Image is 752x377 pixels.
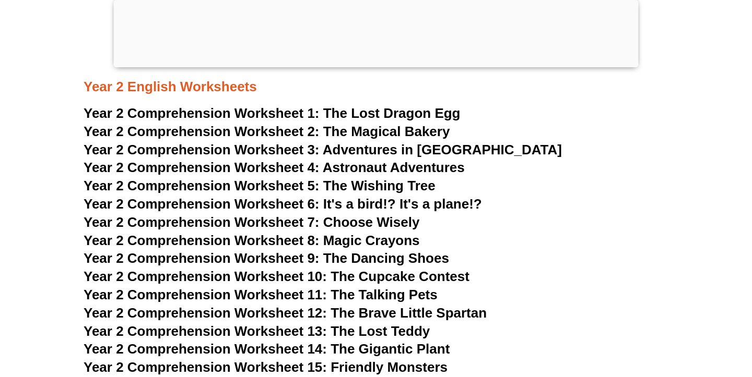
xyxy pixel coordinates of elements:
[84,160,465,175] a: Year 2 Comprehension Worksheet 4: Astronaut Adventures
[84,233,420,248] a: Year 2 Comprehension Worksheet 8: Magic Crayons
[323,124,450,139] span: The Magical Bakery
[84,105,320,121] span: Year 2 Comprehension Worksheet 1:
[84,287,438,302] a: Year 2 Comprehension Worksheet 11: The Talking Pets
[84,250,449,266] a: Year 2 Comprehension Worksheet 9: The Dancing Shoes
[323,142,562,157] span: Adventures in [GEOGRAPHIC_DATA]
[84,43,668,96] h3: Year 2 English Worksheets
[84,124,320,139] span: Year 2 Comprehension Worksheet 2:
[84,305,487,321] a: Year 2 Comprehension Worksheet 12: The Brave Little Spartan
[84,124,450,139] a: Year 2 Comprehension Worksheet 2: The Magical Bakery
[84,178,436,193] a: Year 2 Comprehension Worksheet 5: The Wishing Tree
[84,323,430,339] a: Year 2 Comprehension Worksheet 13: The Lost Teddy
[573,259,752,377] iframe: Chat Widget
[84,178,320,193] span: Year 2 Comprehension Worksheet 5:
[323,105,461,121] span: The Lost Dragon Egg
[323,160,465,175] span: Astronaut Adventures
[84,160,320,175] span: Year 2 Comprehension Worksheet 4:
[84,105,460,121] a: Year 2 Comprehension Worksheet 1: The Lost Dragon Egg
[84,196,482,212] a: Year 2 Comprehension Worksheet 6: It's a bird!? It's a plane!?
[84,214,320,230] span: Year 2 Comprehension Worksheet 7:
[84,341,450,357] a: Year 2 Comprehension Worksheet 14: The Gigantic Plant
[323,178,436,193] span: The Wishing Tree
[84,269,469,284] a: Year 2 Comprehension Worksheet 10: The Cupcake Contest
[84,142,320,157] span: Year 2 Comprehension Worksheet 3:
[323,214,420,230] span: Choose Wisely
[84,359,448,375] a: Year 2 Comprehension Worksheet 15: Friendly Monsters
[84,142,562,157] a: Year 2 Comprehension Worksheet 3: Adventures in [GEOGRAPHIC_DATA]
[84,214,419,230] a: Year 2 Comprehension Worksheet 7: Choose Wisely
